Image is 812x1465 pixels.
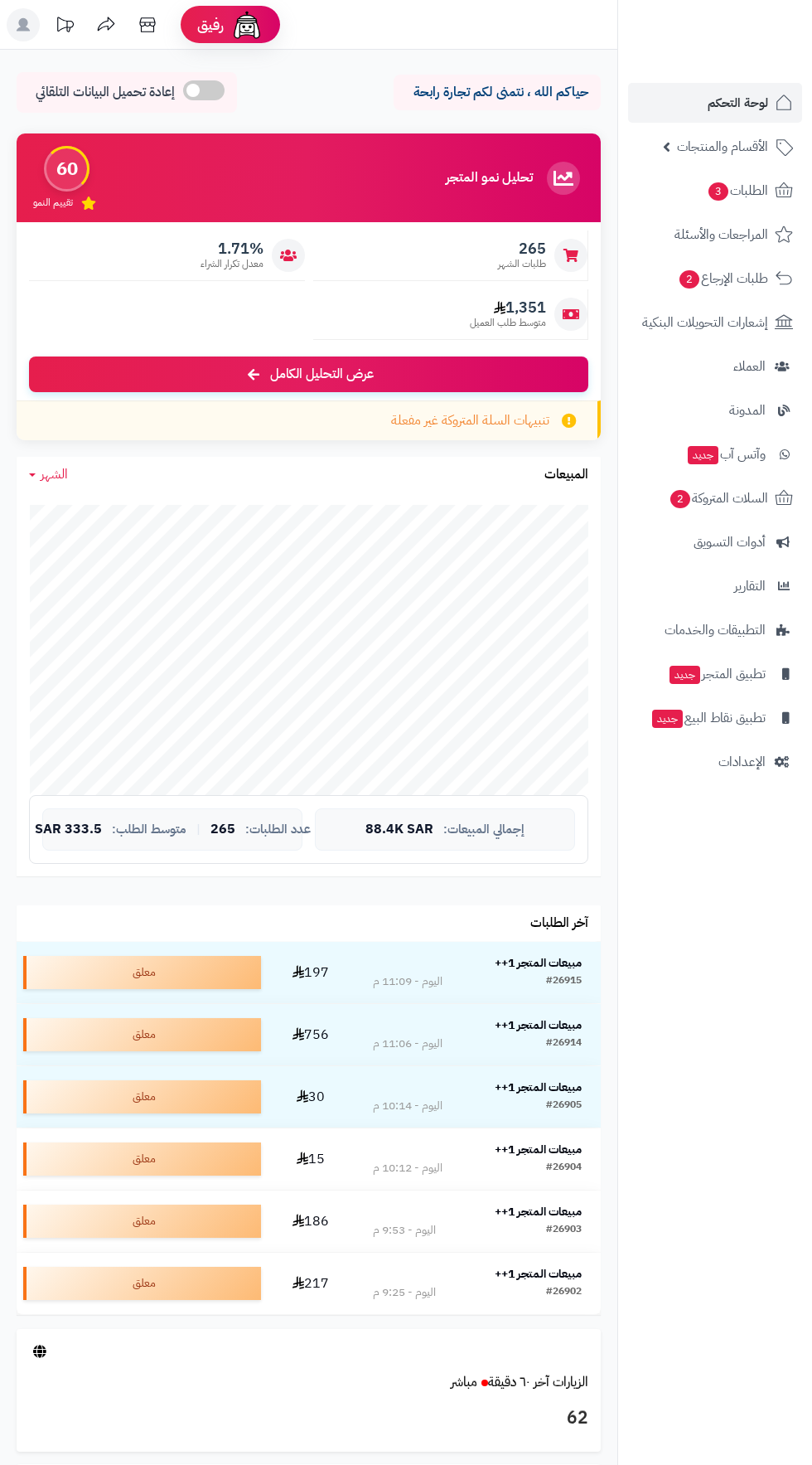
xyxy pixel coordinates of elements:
p: حياكم الله ، نتمنى لكم تجارة رابحة [406,83,588,102]
div: معلق [23,1142,261,1176]
span: تنبيهات السلة المتروكة غير مفعلة [391,411,549,430]
span: متوسط طلب العميل [470,316,546,330]
span: عدد الطلبات: [245,822,311,837]
div: #26914 [546,1036,582,1052]
div: اليوم - 10:12 م [373,1160,442,1176]
strong: مبيعات المتجر 1++ [495,1265,582,1283]
span: الطلبات [707,179,768,202]
img: logo-2.png [699,41,796,76]
a: الإعدادات [628,742,802,782]
a: الشهر [29,465,68,484]
td: 197 [268,942,353,1003]
span: الشهر [41,464,68,484]
span: المراجعات والأسئلة [674,223,768,246]
span: 2 [670,490,690,508]
span: 265 [498,240,546,258]
div: اليوم - 11:06 م [373,1036,442,1052]
div: اليوم - 9:25 م [373,1284,436,1301]
div: #26903 [546,1222,582,1239]
span: إعادة تحميل البيانات التلقائي [36,83,175,102]
span: 265 [210,822,235,837]
div: معلق [23,1018,261,1051]
span: السلات المتروكة [669,487,768,510]
span: إجمالي المبيعات: [443,822,524,837]
a: العملاء [628,347,802,386]
a: التطبيقات والخدمات [628,610,802,650]
span: 88.4K SAR [365,822,433,837]
span: 2 [679,270,699,289]
div: معلق [23,1205,261,1238]
td: 15 [268,1128,353,1190]
h3: 62 [29,1404,588,1433]
strong: مبيعات المتجر 1++ [495,1079,582,1096]
span: جديد [652,710,683,728]
a: التقارير [628,566,802,606]
td: 30 [268,1066,353,1128]
a: السلات المتروكة2 [628,478,802,518]
span: عرض التحليل الكامل [270,365,374,384]
a: الزيارات آخر ٦٠ دقيقةمباشر [451,1372,588,1392]
span: لوحة التحكم [708,91,768,114]
a: أدوات التسويق [628,522,802,562]
a: طلبات الإرجاع2 [628,259,802,298]
div: اليوم - 9:53 م [373,1222,436,1239]
span: إشعارات التحويلات البنكية [642,311,768,334]
strong: مبيعات المتجر 1++ [495,954,582,972]
a: وآتس آبجديد [628,434,802,474]
span: 1.71% [201,240,263,258]
span: أدوات التسويق [694,531,766,554]
span: وآتس آب [686,443,766,466]
div: اليوم - 10:14 م [373,1098,442,1114]
span: 3 [708,182,728,201]
a: المراجعات والأسئلة [628,215,802,255]
span: الإعدادات [718,750,766,774]
div: معلق [23,1080,261,1113]
strong: مبيعات المتجر 1++ [495,1141,582,1158]
img: ai-face.png [230,8,263,41]
span: جديد [688,446,718,464]
div: #26904 [546,1160,582,1176]
a: عرض التحليل الكامل [29,357,588,392]
span: تقييم النمو [33,196,73,210]
span: جديد [669,666,700,684]
h3: المبيعات [544,468,588,483]
h3: آخر الطلبات [530,916,588,931]
span: متوسط الطلب: [112,822,186,837]
div: #26915 [546,973,582,990]
td: 756 [268,1004,353,1065]
a: لوحة التحكم [628,83,802,123]
span: التقارير [734,575,766,598]
strong: مبيعات المتجر 1++ [495,1016,582,1034]
span: 333.5 SAR [35,822,102,837]
span: رفيق [197,15,224,35]
span: طلبات الشهر [498,257,546,271]
td: 186 [268,1191,353,1252]
span: تطبيق نقاط البيع [650,706,766,730]
span: تطبيق المتجر [668,662,766,686]
span: معدل تكرار الشراء [201,257,263,271]
a: تطبيق المتجرجديد [628,654,802,694]
strong: مبيعات المتجر 1++ [495,1203,582,1220]
td: 217 [268,1253,353,1314]
span: طلبات الإرجاع [678,267,768,290]
span: العملاء [733,355,766,378]
span: 1,351 [470,298,546,317]
a: إشعارات التحويلات البنكية [628,303,802,342]
h3: تحليل نمو المتجر [446,171,533,186]
span: | [196,823,201,836]
a: تحديثات المنصة [44,8,85,46]
span: التطبيقات والخدمات [665,619,766,642]
span: الأقسام والمنتجات [677,135,768,158]
a: المدونة [628,391,802,430]
div: معلق [23,956,261,989]
small: مباشر [451,1372,477,1392]
div: اليوم - 11:09 م [373,973,442,990]
a: الطلبات3 [628,171,802,211]
div: معلق [23,1267,261,1300]
div: #26902 [546,1284,582,1301]
span: المدونة [729,399,766,422]
a: تطبيق نقاط البيعجديد [628,698,802,738]
div: #26905 [546,1098,582,1114]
